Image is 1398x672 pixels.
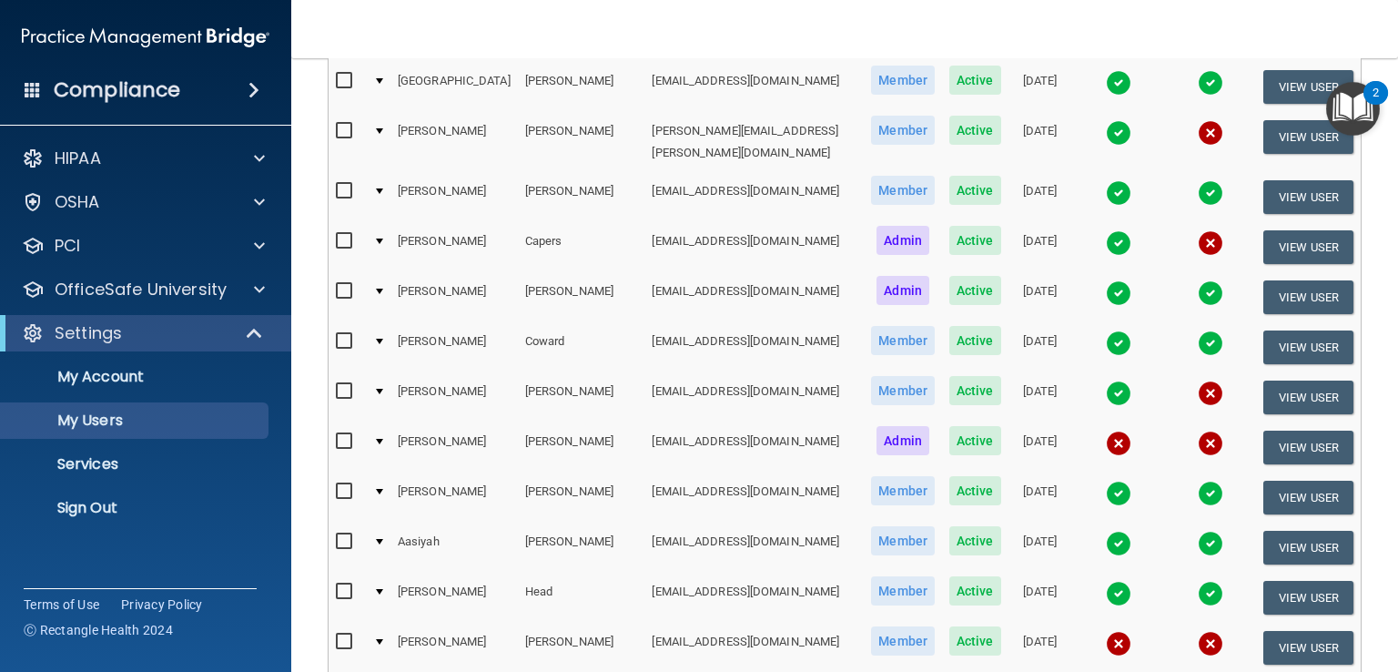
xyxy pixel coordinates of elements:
button: View User [1263,481,1353,514]
td: [DATE] [1008,222,1072,272]
p: HIPAA [55,148,101,169]
p: Sign Out [12,499,260,517]
img: tick.e7d51cea.svg [1198,331,1223,356]
td: [PERSON_NAME] [390,172,518,222]
button: View User [1263,280,1353,314]
span: Member [871,116,935,145]
span: Active [949,526,1001,555]
img: cross.ca9f0e7f.svg [1106,431,1131,456]
td: [DATE] [1008,272,1072,322]
button: View User [1263,381,1353,414]
td: [EMAIL_ADDRESS][DOMAIN_NAME] [644,573,864,623]
span: Member [871,326,935,355]
p: OfficeSafe University [55,279,227,300]
td: Coward [518,322,645,372]
p: Settings [55,322,122,344]
span: Active [949,426,1001,455]
td: [EMAIL_ADDRESS][DOMAIN_NAME] [644,322,864,372]
img: tick.e7d51cea.svg [1106,381,1131,406]
span: Active [949,576,1001,606]
span: Member [871,376,935,405]
td: [EMAIL_ADDRESS][DOMAIN_NAME] [644,222,864,272]
td: [EMAIL_ADDRESS][DOMAIN_NAME] [644,423,864,473]
td: [DATE] [1008,372,1072,423]
span: Active [949,66,1001,95]
span: Member [871,576,935,606]
img: cross.ca9f0e7f.svg [1198,631,1223,657]
td: Aasiyah [390,523,518,573]
td: [PERSON_NAME] [390,112,518,172]
td: [PERSON_NAME] [518,172,645,222]
button: View User [1263,631,1353,665]
img: tick.e7d51cea.svg [1106,481,1131,506]
a: Settings [22,322,264,344]
p: OSHA [55,191,100,213]
td: [PERSON_NAME] [390,423,518,473]
h4: Compliance [54,77,180,103]
img: tick.e7d51cea.svg [1198,481,1223,506]
td: [DATE] [1008,523,1072,573]
img: cross.ca9f0e7f.svg [1106,631,1131,657]
button: View User [1263,531,1353,565]
td: [PERSON_NAME] [518,523,645,573]
td: [PERSON_NAME] [518,272,645,322]
img: tick.e7d51cea.svg [1198,70,1223,96]
td: [DATE] [1008,473,1072,523]
img: tick.e7d51cea.svg [1106,180,1131,206]
span: Admin [876,226,929,255]
span: Active [949,476,1001,505]
span: Member [871,476,935,505]
td: [GEOGRAPHIC_DATA] [390,62,518,112]
a: OfficeSafe University [22,279,265,300]
button: View User [1263,431,1353,464]
td: [PERSON_NAME] [518,372,645,423]
span: Member [871,626,935,656]
td: [DATE] [1008,112,1072,172]
td: [PERSON_NAME] [390,322,518,372]
a: OSHA [22,191,265,213]
div: 2 [1373,93,1379,117]
td: [PERSON_NAME] [518,62,645,112]
a: HIPAA [22,148,265,169]
a: Privacy Policy [121,596,203,614]
img: tick.e7d51cea.svg [1106,331,1131,356]
td: [EMAIL_ADDRESS][DOMAIN_NAME] [644,372,864,423]
td: [DATE] [1008,62,1072,112]
span: Member [871,66,935,95]
td: [EMAIL_ADDRESS][DOMAIN_NAME] [644,473,864,523]
img: cross.ca9f0e7f.svg [1198,230,1223,256]
td: [PERSON_NAME] [390,473,518,523]
span: Member [871,176,935,205]
td: [PERSON_NAME] [390,573,518,623]
button: View User [1263,70,1353,104]
p: My Users [12,412,260,430]
button: View User [1263,120,1353,154]
td: Capers [518,222,645,272]
span: Ⓒ Rectangle Health 2024 [24,621,173,639]
img: tick.e7d51cea.svg [1106,280,1131,306]
td: [PERSON_NAME] [518,112,645,172]
td: Head [518,573,645,623]
span: Active [949,226,1001,255]
img: tick.e7d51cea.svg [1106,531,1131,556]
img: tick.e7d51cea.svg [1198,180,1223,206]
img: tick.e7d51cea.svg [1198,280,1223,306]
td: [PERSON_NAME] [518,473,645,523]
img: PMB logo [22,19,269,56]
button: View User [1263,180,1353,214]
span: Active [949,276,1001,305]
img: tick.e7d51cea.svg [1198,531,1223,556]
a: Terms of Use [24,596,99,614]
img: cross.ca9f0e7f.svg [1198,120,1223,146]
td: [EMAIL_ADDRESS][DOMAIN_NAME] [644,272,864,322]
td: [PERSON_NAME] [390,222,518,272]
button: Open Resource Center, 2 new notifications [1326,82,1380,136]
p: My Account [12,368,260,386]
td: [PERSON_NAME] [518,423,645,473]
span: Active [949,326,1001,355]
td: [PERSON_NAME][EMAIL_ADDRESS][PERSON_NAME][DOMAIN_NAME] [644,112,864,172]
img: cross.ca9f0e7f.svg [1198,381,1223,406]
img: tick.e7d51cea.svg [1106,230,1131,256]
td: [DATE] [1008,423,1072,473]
span: Active [949,176,1001,205]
